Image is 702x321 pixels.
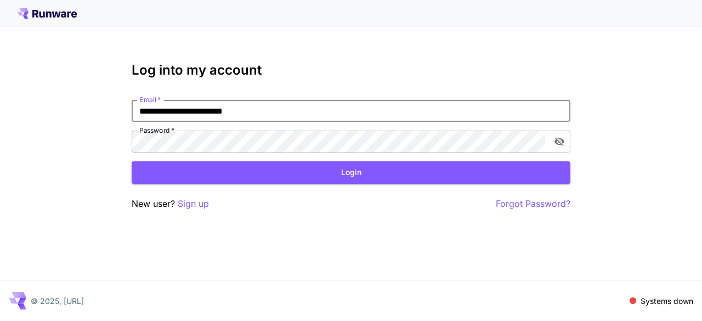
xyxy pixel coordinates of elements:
[641,295,693,307] p: Systems down
[496,197,570,211] button: Forgot Password?
[139,95,161,104] label: Email
[132,63,570,78] h3: Log into my account
[31,295,84,307] p: © 2025, [URL]
[132,161,570,184] button: Login
[178,197,209,211] button: Sign up
[139,126,174,135] label: Password
[550,132,569,151] button: toggle password visibility
[132,197,209,211] p: New user?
